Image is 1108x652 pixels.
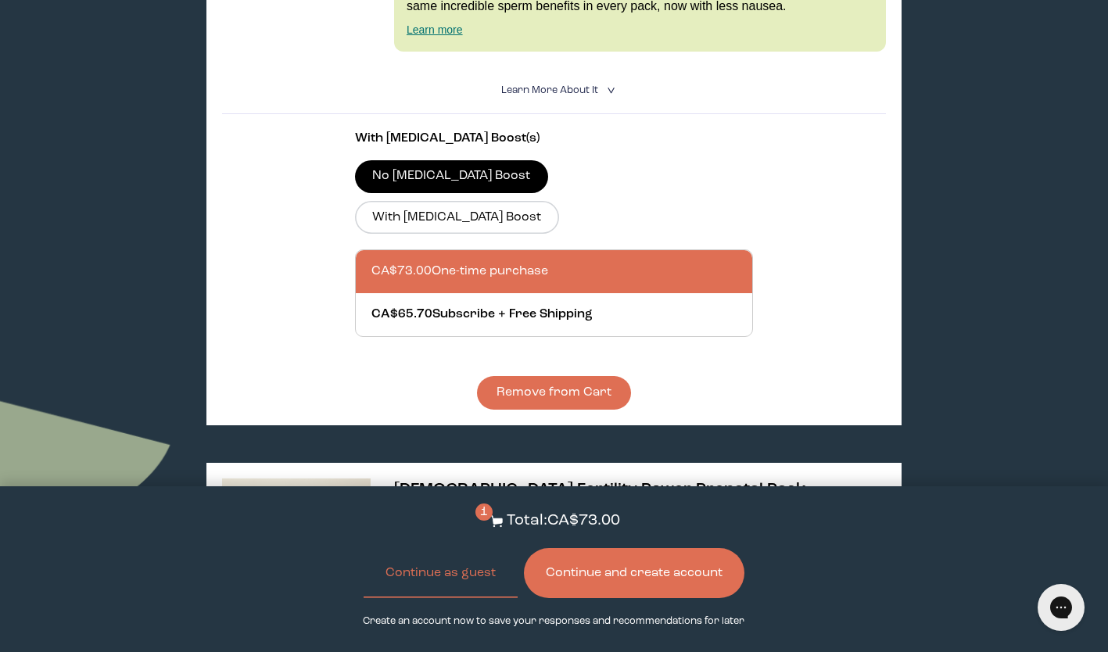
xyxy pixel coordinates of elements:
button: Continue as guest [364,548,518,598]
label: With [MEDICAL_DATA] Boost [355,201,559,234]
a: Learn more [407,23,463,36]
span: Learn More About it [501,85,598,95]
label: No [MEDICAL_DATA] Boost [355,160,548,193]
p: Total: CA$73.00 [507,510,620,532]
img: thumbnail image [222,478,371,627]
i: < [602,86,617,95]
button: Remove from Cart [477,376,631,410]
p: With [MEDICAL_DATA] Boost(s) [355,130,753,148]
summary: Learn More About it < [501,83,606,98]
button: Continue and create account [524,548,744,598]
iframe: Gorgias live chat messenger [1030,579,1092,636]
span: [DEMOGRAPHIC_DATA] Fertility Power Prenatal Pack [394,482,806,498]
span: 1 [475,503,493,521]
p: Create an account now to save your responses and recommendations for later [363,614,744,629]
